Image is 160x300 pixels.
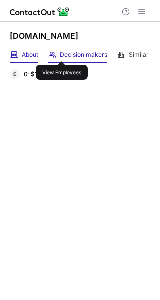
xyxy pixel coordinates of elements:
span: About [22,51,38,59]
span: Similar [129,51,149,59]
div: 0-$1M [24,70,150,79]
img: ContactOut v5.3.10 [10,6,70,18]
span: Decision makers [60,51,107,59]
h1: [DOMAIN_NAME] [10,30,78,42]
